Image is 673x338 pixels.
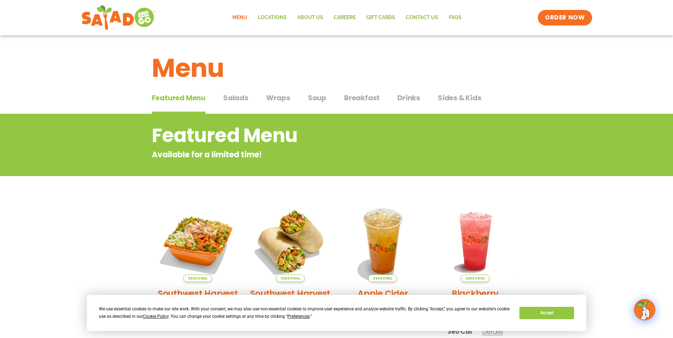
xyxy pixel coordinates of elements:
span: ORDER NOW [545,13,585,22]
a: About Us [292,10,329,26]
h1: Menu [152,49,522,87]
span: Seasonal [368,275,397,282]
span: Featured Menu [152,92,205,103]
span: 360 Cal [447,327,472,336]
span: Drinks [397,92,420,103]
div: Cookie Consent Prompt [87,295,586,331]
div: Tabbed content [152,90,522,114]
a: Menu [227,10,253,26]
h2: Featured Menu [152,121,464,150]
span: Cookie Policy [143,314,169,319]
span: Soup [308,92,326,103]
span: Seasonal [276,275,305,282]
span: Salads [223,92,248,103]
a: Contact Us [401,10,443,26]
a: Careers [329,10,361,26]
img: Product photo for Apple Cider Lemonade [342,200,424,282]
h2: Apple Cider Lemonade [342,287,424,312]
button: Accept [519,307,574,319]
a: FAQs [443,10,467,26]
h2: Southwest Harvest Salad [157,287,239,312]
img: Product photo for Southwest Harvest Salad [157,200,239,282]
span: Breakfast [344,92,380,103]
span: Details [482,327,503,336]
img: Product photo for Southwest Harvest Wrap [249,200,331,282]
span: Sides & Kids [438,92,481,103]
h2: Southwest Harvest Wrap [249,287,331,312]
h2: Blackberry [PERSON_NAME] Lemonade [434,287,516,325]
a: Locations [253,10,292,26]
a: ORDER NOW [538,10,592,26]
img: new-SAG-logo-768×292 [81,4,156,32]
img: wpChatIcon [635,300,655,320]
span: Preferences [287,314,310,319]
span: Wraps [266,92,290,103]
div: We use essential cookies to make our site work. With your consent, we may also use non-essential ... [99,305,511,320]
span: Seasonal [461,275,490,282]
img: Product photo for Blackberry Bramble Lemonade [434,200,516,282]
nav: Menu [227,10,467,26]
span: Seasonal [183,275,212,282]
p: Available for a limited time! [152,149,464,160]
a: GIFT CARDS [361,10,401,26]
